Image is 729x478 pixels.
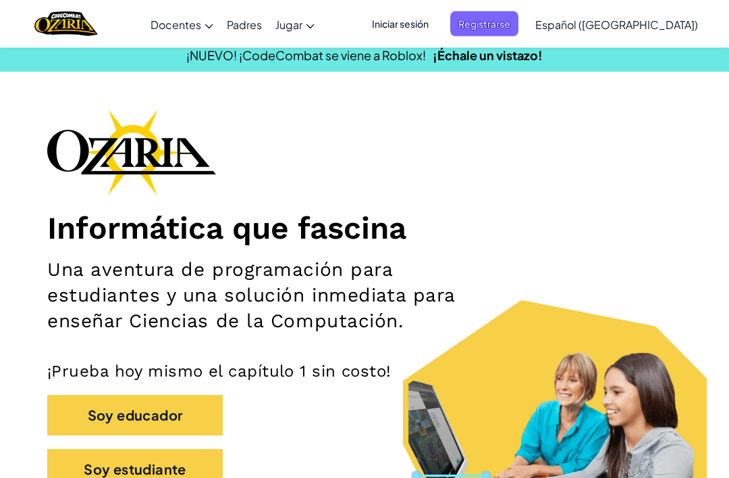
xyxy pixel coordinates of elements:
[269,6,321,43] a: Jugar
[275,18,302,32] span: Jugar
[47,110,216,196] img: Ozaria branding logo
[144,6,220,43] a: Docentes
[364,11,437,37] button: Iniciar sesión
[34,10,97,38] a: Ozaria by CodeCombat logo
[450,11,518,37] button: Registrarse
[186,48,426,64] span: ¡NUEVO! ¡CodeCombat se viene a Roblox!
[433,48,543,64] a: ¡Échale un vistazo!
[47,362,682,382] p: ¡Prueba hoy mismo el capítulo 1 sin costo!
[34,10,97,38] img: Home
[47,210,682,247] h1: Informática que fascina
[220,6,269,43] a: Padres
[151,18,201,32] span: Docentes
[535,18,698,32] span: Español ([GEOGRAPHIC_DATA])
[529,6,705,43] a: Español ([GEOGRAPHIC_DATA])
[47,396,223,436] button: Soy educador
[47,258,473,335] h2: Una aventura de programación para estudiantes y una solución inmediata para enseñar Ciencias de l...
